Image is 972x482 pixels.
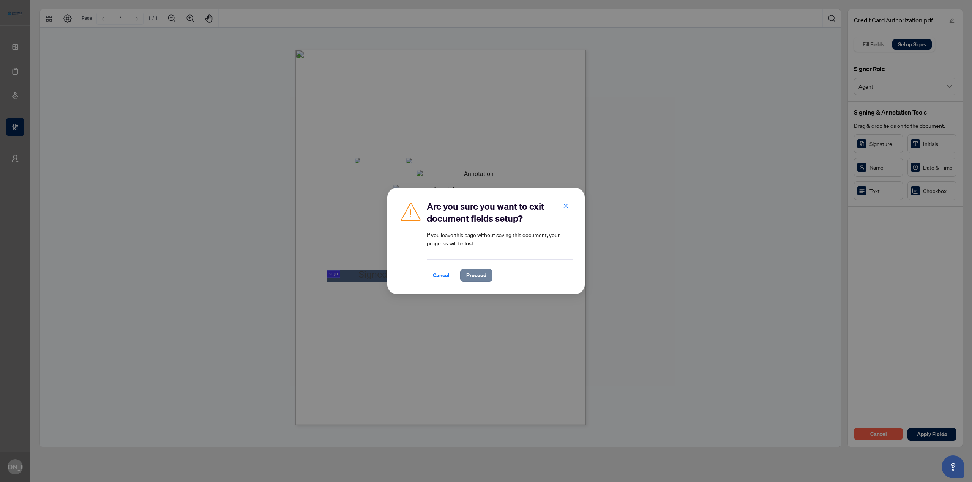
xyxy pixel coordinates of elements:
[433,269,450,281] span: Cancel
[942,455,964,478] button: Open asap
[427,231,573,247] article: If you leave this page without saving this document, your progress will be lost.
[427,269,456,282] button: Cancel
[563,203,568,209] span: close
[466,269,486,281] span: Proceed
[427,200,573,225] h2: Are you sure you want to exit document fields setup?
[460,269,492,282] button: Proceed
